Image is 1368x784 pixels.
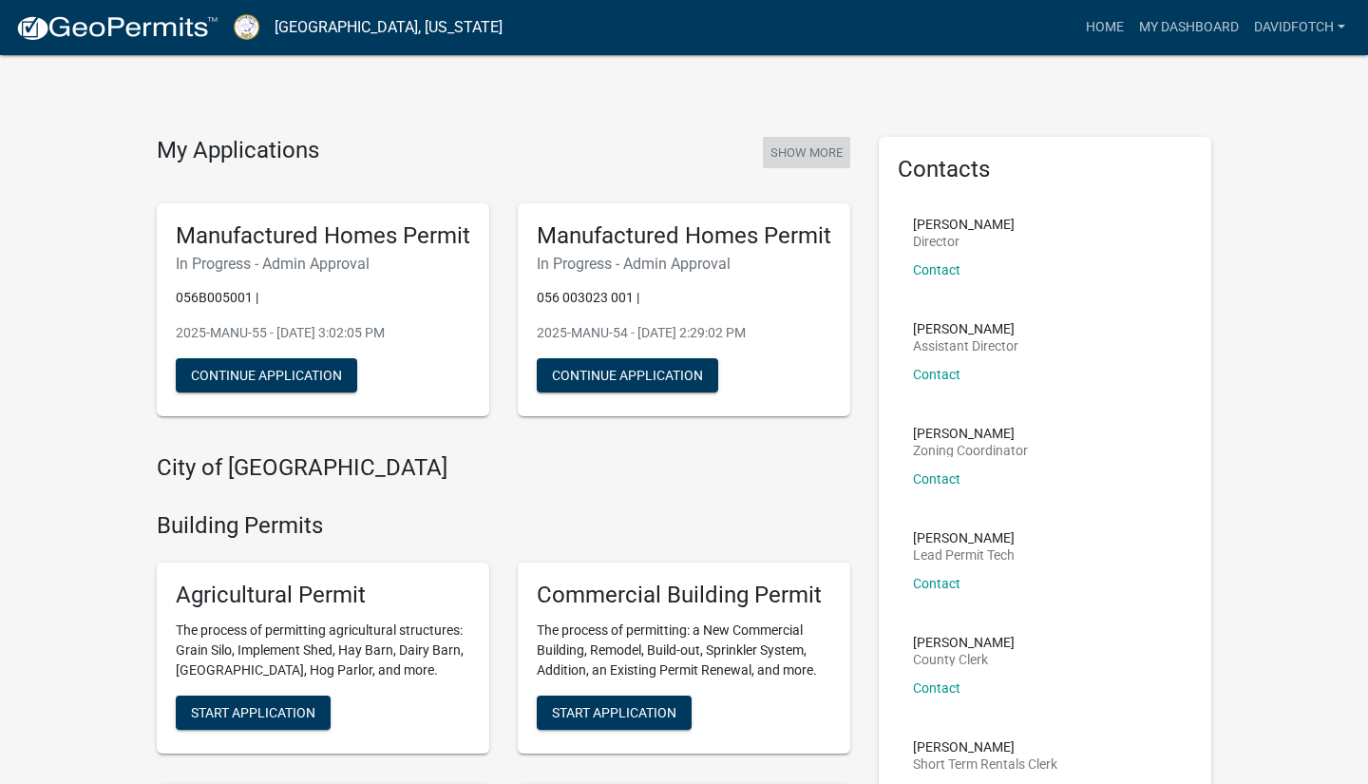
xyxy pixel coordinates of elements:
[913,339,1018,353] p: Assistant Director
[537,222,831,250] h5: Manufactured Homes Permit
[552,704,676,719] span: Start Application
[913,576,960,591] a: Contact
[913,367,960,382] a: Contact
[913,636,1015,649] p: [PERSON_NAME]
[913,548,1015,562] p: Lead Permit Tech
[913,235,1015,248] p: Director
[913,531,1015,545] p: [PERSON_NAME]
[537,255,831,273] h6: In Progress - Admin Approval
[176,255,470,273] h6: In Progress - Admin Approval
[176,323,470,343] p: 2025-MANU-55 - [DATE] 3:02:05 PM
[913,471,960,487] a: Contact
[275,11,503,44] a: [GEOGRAPHIC_DATA], [US_STATE]
[176,358,357,392] button: Continue Application
[176,582,470,609] h5: Agricultural Permit
[913,740,1057,754] p: [PERSON_NAME]
[176,621,470,680] p: The process of permitting agricultural structures: Grain Silo, Implement Shed, Hay Barn, Dairy Ba...
[1078,10,1131,46] a: Home
[537,288,831,308] p: 056 003023 001 |
[157,512,850,540] h4: Building Permits
[176,288,470,308] p: 056B005001 |
[191,704,315,719] span: Start Application
[537,323,831,343] p: 2025-MANU-54 - [DATE] 2:29:02 PM
[913,262,960,277] a: Contact
[157,137,319,165] h4: My Applications
[913,427,1028,440] p: [PERSON_NAME]
[913,757,1057,771] p: Short Term Rentals Clerk
[898,156,1192,183] h5: Contacts
[537,582,831,609] h5: Commercial Building Permit
[537,358,718,392] button: Continue Application
[157,454,850,482] h4: City of [GEOGRAPHIC_DATA]
[537,621,831,680] p: The process of permitting: a New Commercial Building, Remodel, Build-out, Sprinkler System, Addit...
[1131,10,1246,46] a: My Dashboard
[176,222,470,250] h5: Manufactured Homes Permit
[1246,10,1353,46] a: davidfotch
[537,696,692,730] button: Start Application
[913,322,1018,335] p: [PERSON_NAME]
[913,218,1015,231] p: [PERSON_NAME]
[913,444,1028,457] p: Zoning Coordinator
[763,137,850,168] button: Show More
[234,14,259,40] img: Putnam County, Georgia
[913,653,1015,666] p: County Clerk
[176,696,331,730] button: Start Application
[913,680,960,696] a: Contact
